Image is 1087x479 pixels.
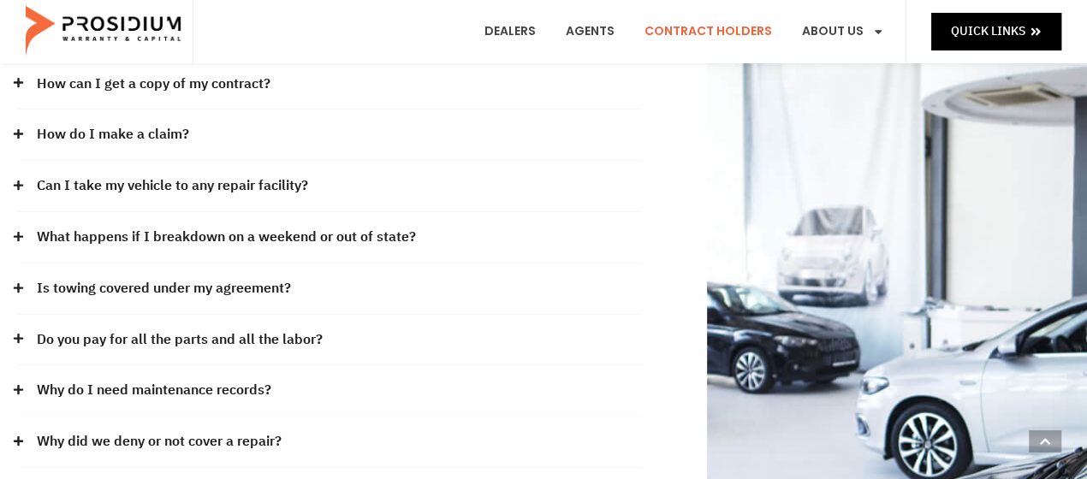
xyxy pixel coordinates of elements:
div: Is towing covered under my agreement? [17,263,642,315]
div: Can I take my vehicle to any repair facility? [17,161,642,212]
div: What happens if I breakdown on a weekend or out of state? [17,212,642,263]
a: Can I take my vehicle to any repair facility? [37,174,308,198]
a: Why do I need maintenance records? [37,378,271,403]
a: Is towing covered under my agreement? [37,276,291,301]
a: Do you pay for all the parts and all the labor? [37,328,323,352]
a: Quick Links [931,13,1061,50]
div: How do I make a claim? [17,109,642,161]
a: How do I make a claim? [37,122,189,147]
div: Do you pay for all the parts and all the labor? [17,315,642,366]
a: What happens if I breakdown on a weekend or out of state? [37,225,416,250]
a: How can I get a copy of my contract? [37,72,270,97]
a: Why did we deny or not cover a repair? [37,429,282,454]
div: Why did we deny or not cover a repair? [17,417,642,468]
div: How can I get a copy of my contract? [17,59,642,110]
div: Why do I need maintenance records? [17,365,642,417]
span: Quick Links [951,21,1025,42]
